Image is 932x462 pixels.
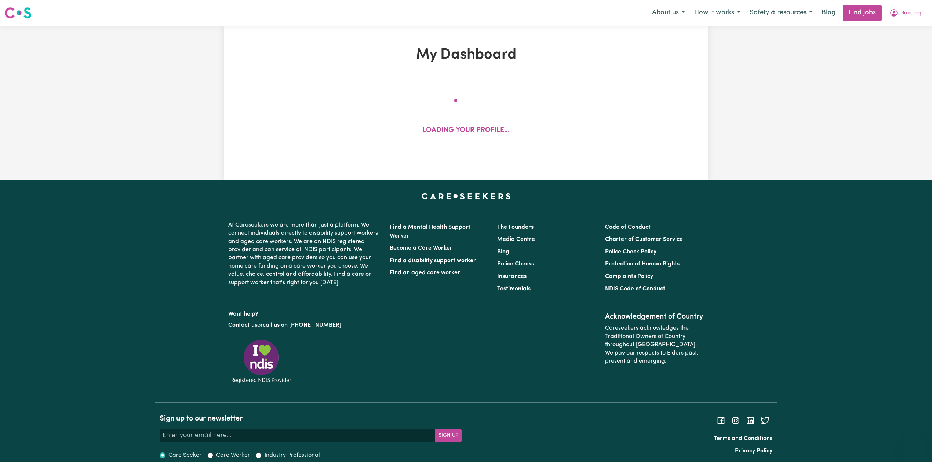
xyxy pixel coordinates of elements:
h2: Acknowledgement of Country [605,312,704,321]
a: Find a disability support worker [390,258,476,264]
button: Safety & resources [745,5,817,21]
a: Media Centre [497,236,535,242]
a: Privacy Policy [735,448,772,454]
a: Insurances [497,274,527,279]
a: Find jobs [843,5,882,21]
a: Contact us [228,322,257,328]
a: Code of Conduct [605,224,651,230]
p: Loading your profile... [422,125,510,136]
a: Follow Careseekers on LinkedIn [746,418,755,423]
label: Industry Professional [265,451,320,460]
a: Police Checks [497,261,534,267]
label: Care Seeker [168,451,201,460]
a: Careseekers home page [422,193,511,199]
a: Protection of Human Rights [605,261,680,267]
a: Police Check Policy [605,249,656,255]
input: Enter your email here... [160,429,436,442]
label: Care Worker [216,451,250,460]
a: Find an aged care worker [390,270,460,276]
a: Become a Care Worker [390,245,452,251]
button: Subscribe [435,429,462,442]
button: How it works [689,5,745,21]
a: Find a Mental Health Support Worker [390,224,470,239]
a: Follow Careseekers on Instagram [731,418,740,423]
img: Registered NDIS provider [228,338,294,384]
a: Complaints Policy [605,274,653,279]
img: Careseekers logo [4,6,32,19]
button: My Account [885,5,928,21]
a: The Founders [497,224,534,230]
a: Careseekers logo [4,4,32,21]
h2: Sign up to our newsletter [160,414,462,423]
a: Blog [817,5,840,21]
span: Sandeep [901,9,923,17]
h1: My Dashboard [309,46,623,64]
a: Blog [497,249,509,255]
a: call us on [PHONE_NUMBER] [263,322,341,328]
p: At Careseekers we are more than just a platform. We connect individuals directly to disability su... [228,218,381,290]
button: About us [647,5,689,21]
p: Want help? [228,307,381,318]
a: Terms and Conditions [714,436,772,441]
a: NDIS Code of Conduct [605,286,665,292]
iframe: Button to launch messaging window [903,433,926,456]
a: Charter of Customer Service [605,236,683,242]
a: Testimonials [497,286,531,292]
a: Follow Careseekers on Facebook [717,418,725,423]
p: Careseekers acknowledges the Traditional Owners of Country throughout [GEOGRAPHIC_DATA]. We pay o... [605,321,704,368]
p: or [228,318,381,332]
a: Follow Careseekers on Twitter [761,418,769,423]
